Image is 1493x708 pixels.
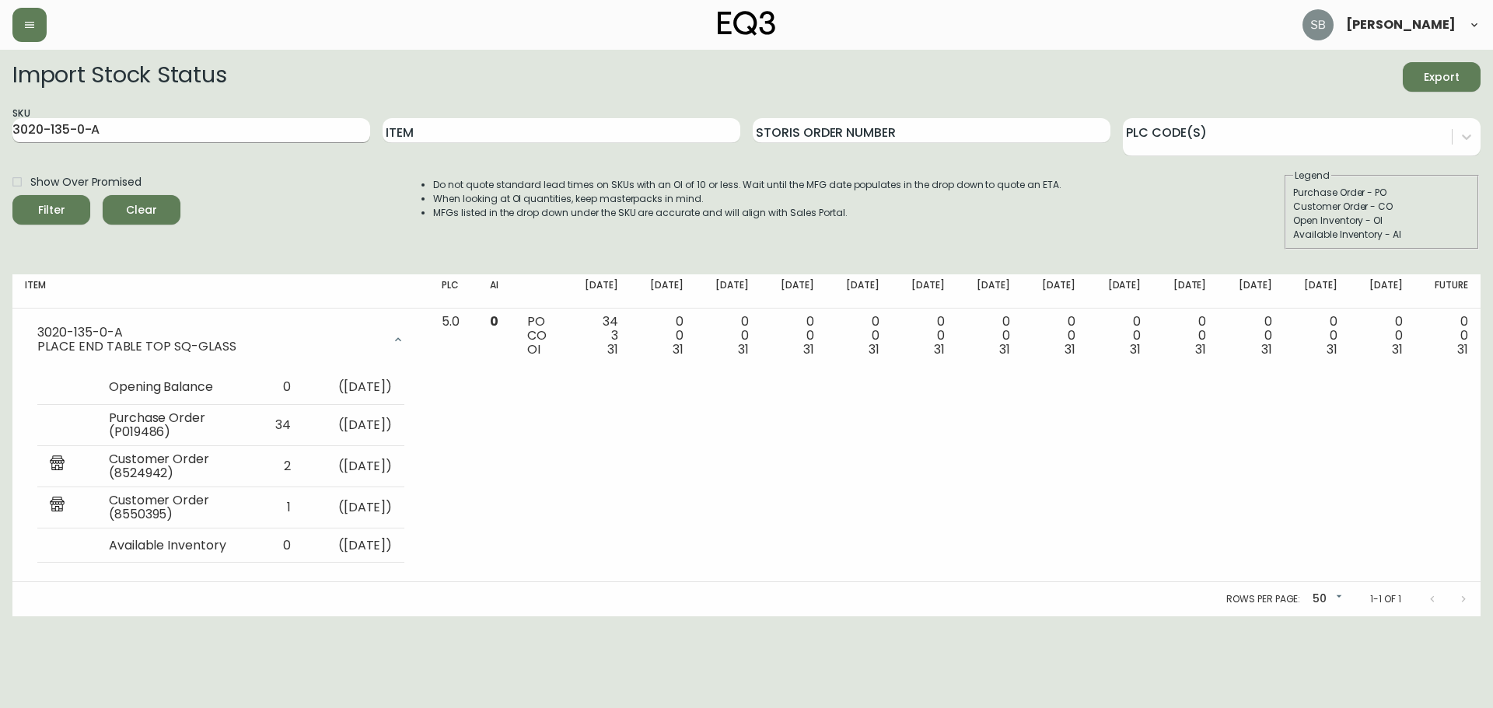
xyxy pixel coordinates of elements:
span: 31 [673,340,684,358]
div: 3020-135-0-A [37,326,383,340]
div: Filter [38,201,65,220]
th: [DATE] [892,274,957,309]
div: 0 0 [774,315,814,357]
span: 31 [1130,340,1141,358]
th: Future [1415,274,1481,309]
th: [DATE] [565,274,630,309]
td: Available Inventory [96,528,252,563]
span: 31 [607,340,618,358]
div: Available Inventory - AI [1293,228,1470,242]
th: [DATE] [827,274,892,309]
div: 0 0 [1100,315,1141,357]
div: 0 0 [643,315,684,357]
span: [PERSON_NAME] [1346,19,1456,31]
span: 31 [869,340,879,358]
img: retail_report.svg [50,455,65,474]
td: Opening Balance [96,371,252,405]
li: MFGs listed in the drop down under the SKU are accurate and will align with Sales Portal. [433,206,1061,220]
span: 31 [1065,340,1075,358]
th: [DATE] [1088,274,1153,309]
div: 0 0 [1166,315,1206,357]
td: ( [DATE] ) [303,528,404,563]
li: Do not quote standard lead times on SKUs with an OI of 10 or less. Wait until the MFG date popula... [433,178,1061,192]
span: Clear [115,201,168,220]
span: OI [527,340,540,358]
th: Item [12,274,429,309]
span: 31 [1392,340,1403,358]
div: PLACE END TABLE TOP SQ-GLASS [37,340,383,354]
td: 1 [252,487,303,528]
span: 0 [490,312,498,330]
div: PO CO [527,315,552,357]
td: ( [DATE] ) [303,487,404,528]
p: 1-1 of 1 [1370,592,1401,606]
div: 50 [1306,587,1345,612]
th: [DATE] [1219,274,1284,309]
div: 3020-135-0-APLACE END TABLE TOP SQ-GLASS [25,315,417,364]
img: 9d441cf7d49ccab74e0d560c7564bcc8 [1302,9,1334,40]
th: [DATE] [1023,274,1088,309]
div: Purchase Order - PO [1293,186,1470,200]
td: Customer Order (8524942) [96,446,252,487]
div: 0 0 [904,315,945,357]
div: 0 0 [1035,315,1075,357]
p: Rows per page: [1226,592,1300,606]
span: 31 [803,340,814,358]
div: Open Inventory - OI [1293,214,1470,228]
th: PLC [429,274,477,309]
div: 34 3 [577,315,617,357]
div: 0 0 [970,315,1010,357]
button: Export [1403,62,1481,92]
img: logo [718,11,775,36]
th: [DATE] [1153,274,1219,309]
th: [DATE] [631,274,696,309]
td: 0 [252,371,303,405]
div: 0 0 [1428,315,1468,357]
img: retail_report.svg [50,497,65,515]
td: ( [DATE] ) [303,371,404,405]
legend: Legend [1293,169,1331,183]
span: 31 [1457,340,1468,358]
td: 5.0 [429,309,477,583]
th: [DATE] [696,274,761,309]
span: 31 [738,340,749,358]
span: 31 [1195,340,1206,358]
div: 0 0 [1362,315,1403,357]
th: [DATE] [761,274,827,309]
td: ( [DATE] ) [303,446,404,487]
td: 2 [252,446,303,487]
span: 31 [934,340,945,358]
div: 0 0 [839,315,879,357]
td: 34 [252,405,303,446]
h2: Import Stock Status [12,62,226,92]
div: 0 0 [1231,315,1271,357]
td: Purchase Order (P019486) [96,405,252,446]
th: [DATE] [1285,274,1350,309]
td: ( [DATE] ) [303,405,404,446]
span: Show Over Promised [30,174,142,190]
div: Customer Order - CO [1293,200,1470,214]
th: AI [477,274,515,309]
span: Export [1415,68,1468,87]
th: [DATE] [957,274,1023,309]
td: Customer Order (8550395) [96,487,252,528]
th: [DATE] [1350,274,1415,309]
span: 31 [1327,340,1337,358]
button: Filter [12,195,90,225]
span: 31 [1261,340,1272,358]
button: Clear [103,195,180,225]
td: 0 [252,528,303,563]
li: When looking at OI quantities, keep masterpacks in mind. [433,192,1061,206]
div: 0 0 [1297,315,1337,357]
div: 0 0 [708,315,749,357]
span: 31 [999,340,1010,358]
